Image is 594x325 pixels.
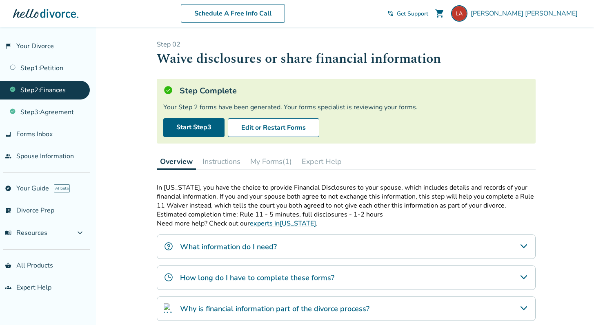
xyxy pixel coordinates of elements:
a: Schedule A Free Info Call [181,4,285,23]
span: Forms Inbox [16,130,53,139]
h1: Waive disclosures or share financial information [157,49,536,69]
span: menu_book [5,230,11,236]
span: explore [5,185,11,192]
p: Need more help? Check out our . [157,219,536,228]
span: Resources [5,228,47,237]
span: Get Support [397,10,428,18]
span: expand_more [75,228,85,238]
button: Edit or Restart Forms [228,118,319,137]
span: groups [5,284,11,291]
span: flag_2 [5,43,11,49]
h4: Why is financial information part of the divorce process? [180,303,369,314]
a: experts in[US_STATE] [250,219,316,228]
button: Overview [157,153,196,170]
span: shopping_basket [5,262,11,269]
span: [PERSON_NAME] [PERSON_NAME] [471,9,581,18]
img: What information do I need? [164,241,174,251]
div: Why is financial information part of the divorce process? [157,296,536,321]
h5: Step Complete [180,85,237,96]
div: What information do I need? [157,234,536,259]
p: Estimated completion time: Rule 11 - 5 minutes, full disclosures - 1-2 hours [157,210,536,219]
p: Step 0 2 [157,40,536,49]
button: Instructions [199,153,244,170]
iframe: Chat Widget [553,286,594,325]
span: list_alt_check [5,207,11,214]
a: Start Step3 [163,118,225,137]
span: phone_in_talk [387,10,394,17]
button: My Forms(1) [247,153,295,170]
div: How long do I have to complete these forms? [157,265,536,290]
img: How long do I have to complete these forms? [164,272,174,282]
span: inbox [5,131,11,137]
div: Your Step 2 forms have been generated. Your forms specialist is reviewing your forms. [163,103,529,112]
span: people [5,153,11,159]
p: In [US_STATE], you have the choice to provide Financial Disclosures to your spouse, which include... [157,183,536,210]
img: lorrialmaguer@gmail.com [451,5,467,22]
h4: How long do I have to complete these forms? [180,272,334,283]
span: AI beta [54,184,70,192]
a: phone_in_talkGet Support [387,10,428,18]
button: Expert Help [298,153,345,170]
img: Why is financial information part of the divorce process? [164,303,174,313]
h4: What information do I need? [180,241,277,252]
span: shopping_cart [435,9,445,18]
